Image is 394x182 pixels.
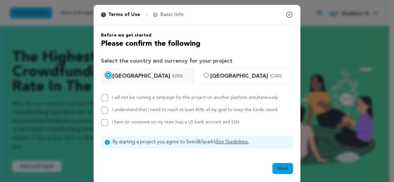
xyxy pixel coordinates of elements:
[272,163,293,174] button: Next
[112,95,278,100] label: I will not be running a campaign for this project on another platform simultaneously
[210,72,289,80] span: [GEOGRAPHIC_DATA]
[101,38,293,49] h2: Please confirm the following
[112,72,191,80] span: [GEOGRAPHIC_DATA]
[270,73,282,79] span: (CAD)
[172,73,183,79] span: (USD)
[160,11,184,18] p: Basic Info
[101,57,293,65] h3: Select the country and currency for your project
[101,32,293,38] h6: Before we get started
[112,120,239,124] span: I have (or someone on my team has) a US bank account and SSN
[108,11,140,18] p: Terms of Use
[112,138,289,146] span: By starting a project you agree to Seed&Spark’s
[153,12,158,17] span: 2
[112,108,277,112] label: I understand that I need to reach at least 80% of my goal to keep the funds raised
[216,140,249,145] a: Site Guidelines.
[101,12,106,17] span: 1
